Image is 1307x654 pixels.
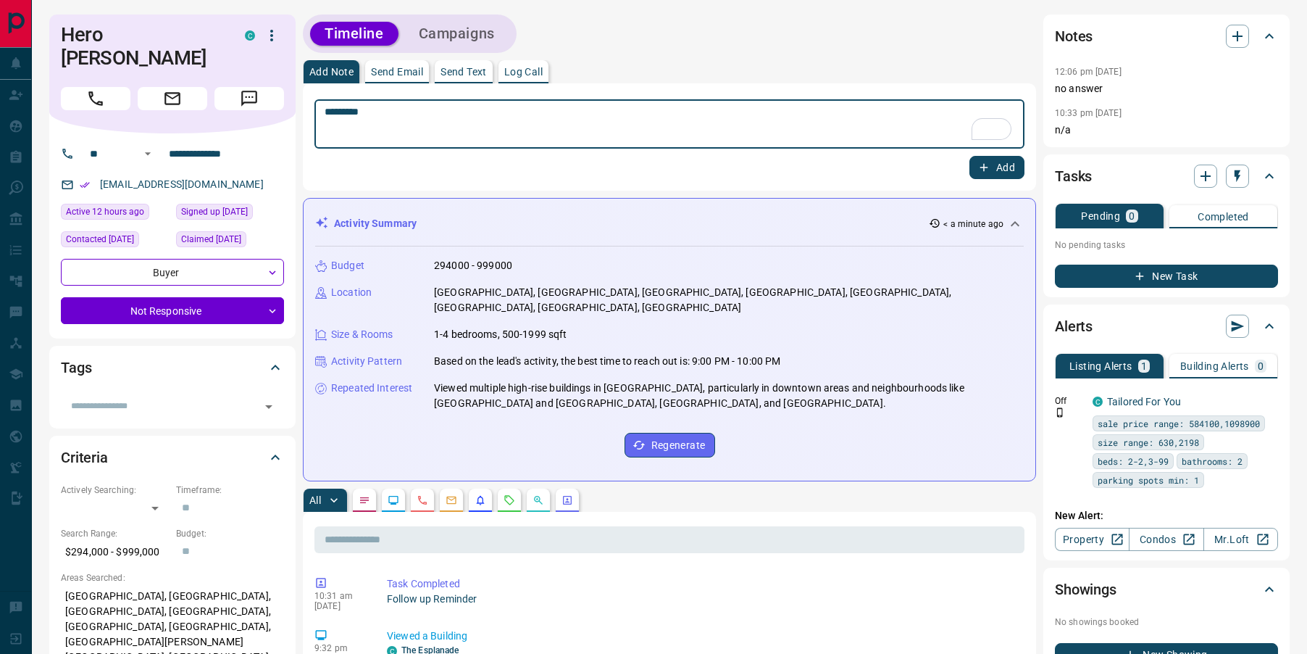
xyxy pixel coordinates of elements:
[315,210,1024,237] div: Activity Summary< a minute ago
[314,643,365,653] p: 9:32 pm
[61,446,108,469] h2: Criteria
[1055,407,1065,418] svg: Push Notification Only
[176,231,284,252] div: Mon Aug 11 2025
[387,629,1019,644] p: Viewed a Building
[61,204,169,224] div: Wed Aug 13 2025
[1055,25,1093,48] h2: Notes
[1098,416,1260,431] span: sale price range: 584100,1098900
[434,285,1024,315] p: [GEOGRAPHIC_DATA], [GEOGRAPHIC_DATA], [GEOGRAPHIC_DATA], [GEOGRAPHIC_DATA], [GEOGRAPHIC_DATA], [G...
[625,433,715,458] button: Regenerate
[1055,309,1278,344] div: Alerts
[181,232,241,247] span: Claimed [DATE]
[1055,165,1092,188] h2: Tasks
[1055,578,1116,601] h2: Showings
[475,494,486,506] svg: Listing Alerts
[331,327,393,342] p: Size & Rooms
[1258,361,1264,371] p: 0
[387,592,1019,607] p: Follow up Reminder
[1180,361,1249,371] p: Building Alerts
[1055,67,1122,77] p: 12:06 pm [DATE]
[331,258,364,273] p: Budget
[176,484,284,497] p: Timeframe:
[61,87,130,110] span: Call
[1055,616,1278,629] p: No showings booked
[61,484,169,497] p: Actively Searching:
[1203,528,1278,551] a: Mr.Loft
[1107,396,1181,407] a: Tailored For You
[61,297,284,324] div: Not Responsive
[1098,473,1199,487] span: parking spots min: 1
[309,67,354,77] p: Add Note
[1055,572,1278,607] div: Showings
[359,494,370,506] svg: Notes
[1055,19,1278,54] div: Notes
[1055,508,1278,523] p: New Alert:
[434,258,512,273] p: 294000 - 999000
[417,494,428,506] svg: Calls
[1055,394,1084,407] p: Off
[61,259,284,286] div: Buyer
[1055,123,1278,138] p: n/a
[331,354,402,369] p: Activity Pattern
[331,285,372,300] p: Location
[969,156,1024,179] button: Add
[434,327,567,342] p: 1-4 bedrooms, 500-1999 sqft
[314,601,365,611] p: [DATE]
[1129,211,1135,221] p: 0
[61,350,284,385] div: Tags
[1055,159,1278,194] div: Tasks
[533,494,544,506] svg: Opportunities
[1182,454,1243,468] span: bathrooms: 2
[1093,397,1103,407] div: condos.ca
[387,576,1019,592] p: Task Completed
[388,494,399,506] svg: Lead Browsing Activity
[181,204,248,219] span: Signed up [DATE]
[61,440,284,475] div: Criteria
[434,381,1024,411] p: Viewed multiple high-rise buildings in [GEOGRAPHIC_DATA], particularly in downtown areas and neig...
[1055,265,1278,288] button: New Task
[61,571,284,584] p: Areas Searched:
[259,397,279,417] button: Open
[371,67,423,77] p: Send Email
[310,22,398,46] button: Timeline
[1129,528,1203,551] a: Condos
[100,178,264,190] a: [EMAIL_ADDRESS][DOMAIN_NAME]
[61,527,169,540] p: Search Range:
[404,22,509,46] button: Campaigns
[61,356,91,379] h2: Tags
[61,540,169,564] p: $294,000 - $999,000
[1098,454,1169,468] span: beds: 2-2,3-99
[80,180,90,190] svg: Email Verified
[1055,528,1129,551] a: Property
[176,527,284,540] p: Budget:
[1055,108,1122,118] p: 10:33 pm [DATE]
[440,67,487,77] p: Send Text
[325,106,1014,143] textarea: To enrich screen reader interactions, please activate Accessibility in Grammarly extension settings
[1055,81,1278,96] p: no answer
[446,494,457,506] svg: Emails
[434,354,780,369] p: Based on the lead's activity, the best time to reach out is: 9:00 PM - 10:00 PM
[1055,315,1093,338] h2: Alerts
[309,495,321,505] p: All
[334,216,417,231] p: Activity Summary
[66,232,134,247] span: Contacted [DATE]
[245,30,255,41] div: condos.ca
[331,381,412,396] p: Repeated Interest
[1069,361,1132,371] p: Listing Alerts
[138,87,207,110] span: Email
[139,145,156,162] button: Open
[1081,211,1120,221] p: Pending
[561,494,573,506] svg: Agent Actions
[214,87,284,110] span: Message
[66,204,144,219] span: Active 12 hours ago
[943,218,1003,231] p: < a minute ago
[61,23,223,70] h1: Hero [PERSON_NAME]
[504,494,515,506] svg: Requests
[504,67,543,77] p: Log Call
[1141,361,1147,371] p: 1
[1198,212,1249,222] p: Completed
[1098,435,1199,450] span: size range: 630,2198
[314,591,365,601] p: 10:31 am
[1055,234,1278,256] p: No pending tasks
[61,231,169,252] div: Mon Aug 11 2025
